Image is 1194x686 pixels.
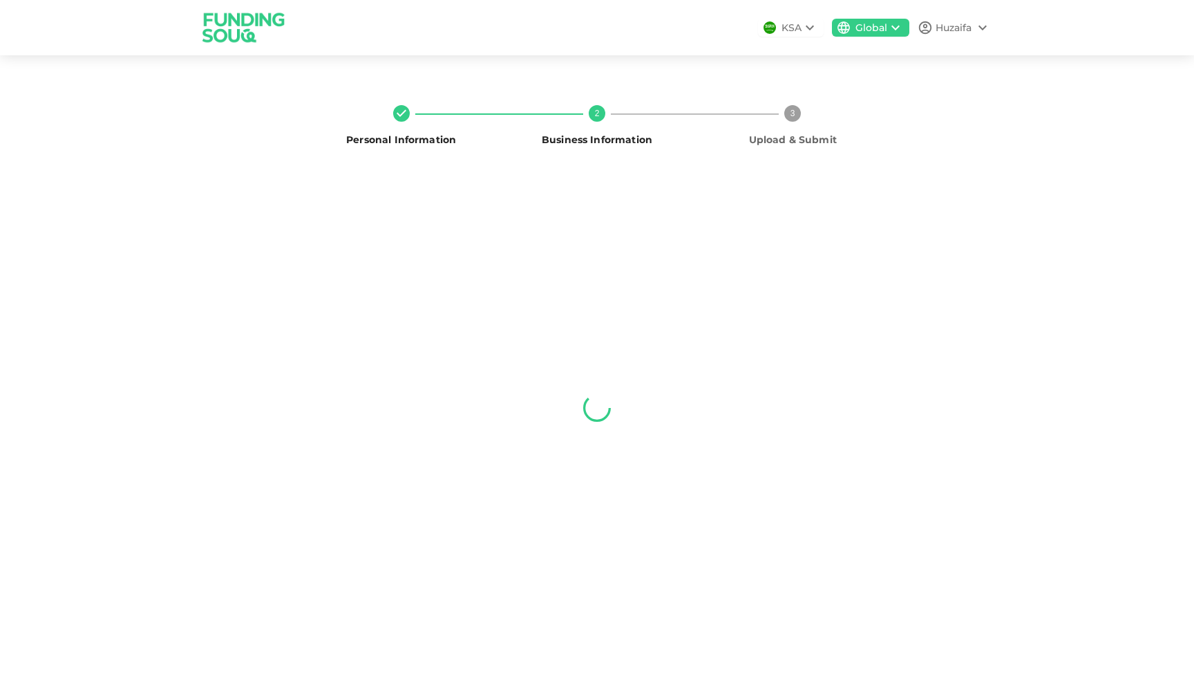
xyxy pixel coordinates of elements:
[595,109,600,118] text: 2
[936,21,972,35] div: Huzaifa
[542,133,652,146] span: Business Information
[855,21,887,35] div: Global
[790,109,795,118] text: 3
[764,21,776,34] img: flag-sa.b9a346574cdc8950dd34b50780441f57.svg
[781,21,802,35] div: KSA
[749,133,837,146] span: Upload & Submit
[346,133,456,146] span: Personal Information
